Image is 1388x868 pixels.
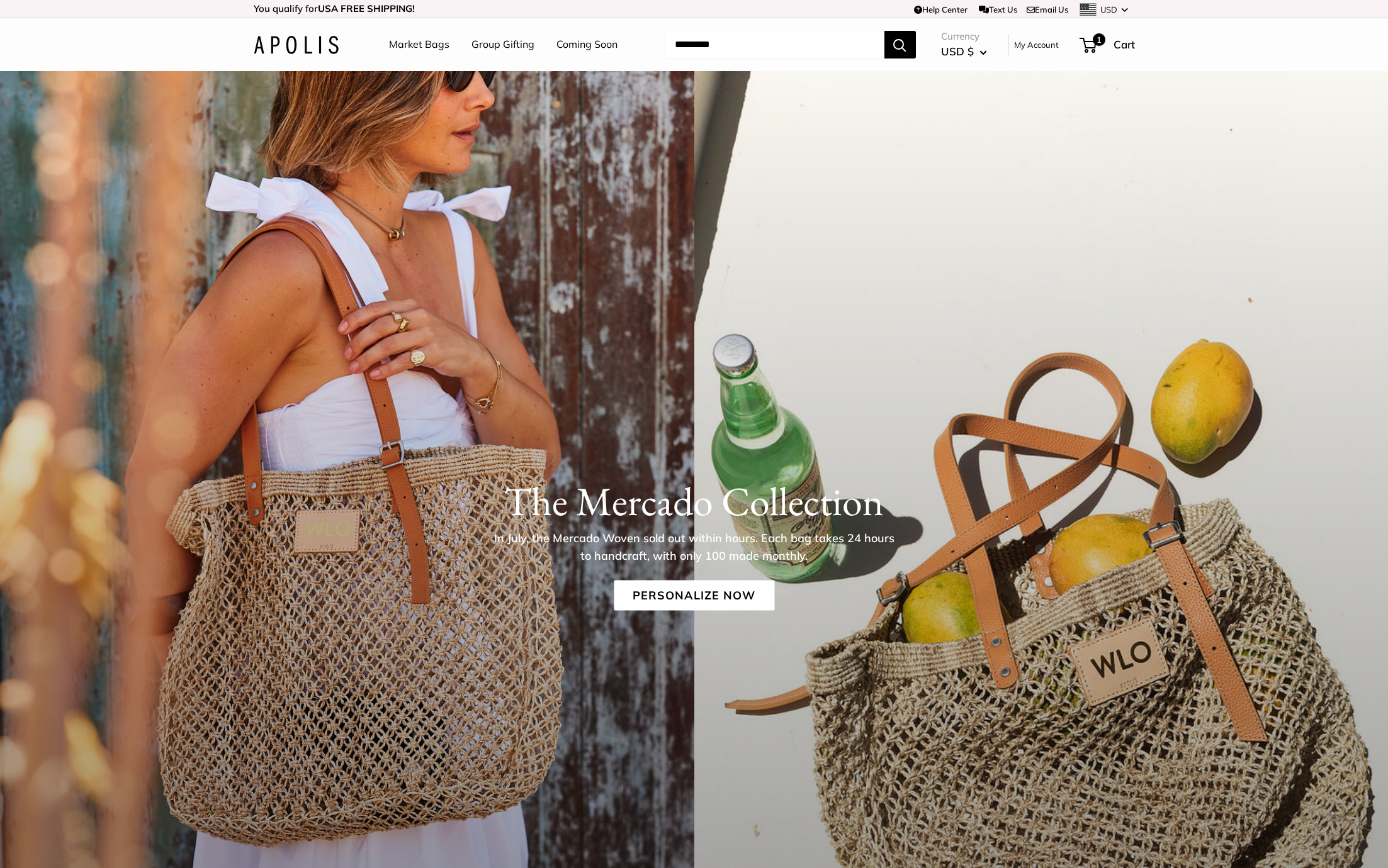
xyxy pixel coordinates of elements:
a: 1 Cart [1081,35,1135,55]
a: Coming Soon [556,35,618,54]
button: Search [884,31,916,58]
a: Help Center [914,4,968,14]
span: USD [1100,4,1117,14]
button: USD $ [941,42,987,62]
strong: USA FREE SHIPPING! [318,3,415,14]
span: 1 [1092,33,1105,46]
a: Market Bags [389,35,449,54]
a: My Account [1014,37,1059,52]
span: Cart [1114,38,1135,51]
input: Search... [665,31,884,58]
span: USD $ [941,45,974,58]
h1: The Mercado Collection [254,477,1135,525]
img: Apolis [254,36,339,54]
p: In July, the Mercado Woven sold out within hours. Each bag takes 24 hours to handcraft, with only... [490,529,899,564]
span: Currency [941,28,987,45]
a: Group Gifting [471,35,534,54]
a: Personalize Now [614,580,774,610]
a: Text Us [979,4,1017,14]
a: Email Us [1027,4,1068,14]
